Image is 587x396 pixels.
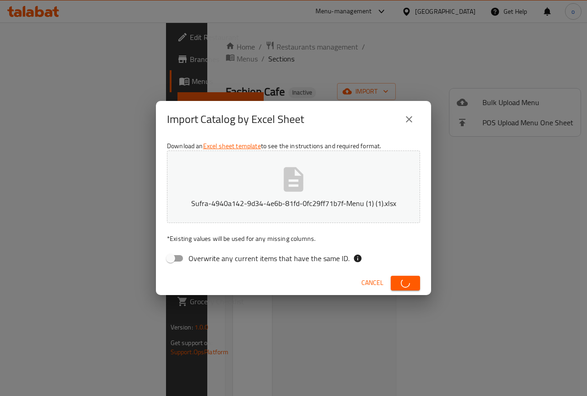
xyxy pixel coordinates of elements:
button: Cancel [358,274,387,291]
span: Cancel [361,277,383,289]
button: close [398,108,420,130]
p: Sufra-4940a142-9d34-4e6b-81fd-0fc29ff71b7f-Menu (1) (1).xlsx [181,198,406,209]
a: Excel sheet template [203,140,261,152]
span: Overwrite any current items that have the same ID. [188,253,349,264]
button: Sufra-4940a142-9d34-4e6b-81fd-0fc29ff71b7f-Menu (1) (1).xlsx [167,151,420,223]
svg: If the overwrite option isn't selected, then the items that match an existing ID will be ignored ... [353,254,362,263]
div: Download an to see the instructions and required format. [156,138,431,271]
h2: Import Catalog by Excel Sheet [167,112,304,127]
p: Existing values will be used for any missing columns. [167,234,420,243]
